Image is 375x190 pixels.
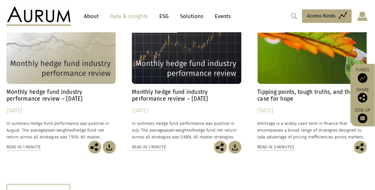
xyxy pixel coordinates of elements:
[229,141,242,154] img: Download Article
[358,93,368,103] img: Share this post
[291,13,297,19] img: search.svg
[302,9,352,23] a: Access Funds
[81,10,102,22] a: About
[6,144,41,151] div: Read in 1 minute
[164,128,193,133] span: asset-weighted
[156,10,172,22] a: ESG
[212,10,231,22] a: Events
[258,89,367,102] h4: Tipping points, tough truths, and the case for hope
[354,67,372,83] a: Funds
[6,6,71,26] img: Aurum
[177,10,207,22] a: Solutions
[132,144,166,151] div: Read in 1 minute
[132,106,241,115] div: [DATE]
[354,141,367,154] img: Share this post
[307,12,336,20] span: Access Funds
[258,106,367,115] div: [DATE]
[132,120,241,140] p: In summary Hedge fund performance was positive in July. The average hedge fund net return across ...
[354,88,372,103] div: Share
[103,141,116,154] img: Download Article
[258,15,367,141] a: Insights Tipping points, tough truths, and the case for hope [DATE] Arbitrage is a widely used te...
[107,10,151,22] a: Data & Insights
[6,120,116,140] p: In summary Hedge fund performance was positive in August. The average hedge fund net return acros...
[132,15,241,141] a: Hedge Fund Data Monthly hedge fund industry performance review – [DATE] [DATE] In summary Hedge f...
[132,89,241,102] h4: Monthly hedge fund industry performance review – [DATE]
[258,144,294,151] div: Read in 3 minutes
[88,141,101,154] img: Share this post
[354,107,372,123] a: Sign up
[214,141,227,154] img: Share this post
[45,128,74,133] span: asset-weighted
[358,73,368,83] img: Access Funds
[6,106,116,115] div: [DATE]
[358,114,368,123] img: Sign up to our newsletter
[258,120,367,140] p: Arbitrage is a widely used term in finance that encompasses a broad range of strategies designed ...
[357,11,369,22] img: account-icon.svg
[6,15,116,141] a: Hedge Fund Data Monthly hedge fund industry performance review – [DATE] [DATE] In summary Hedge f...
[6,89,116,102] h4: Monthly hedge fund industry performance review – [DATE]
